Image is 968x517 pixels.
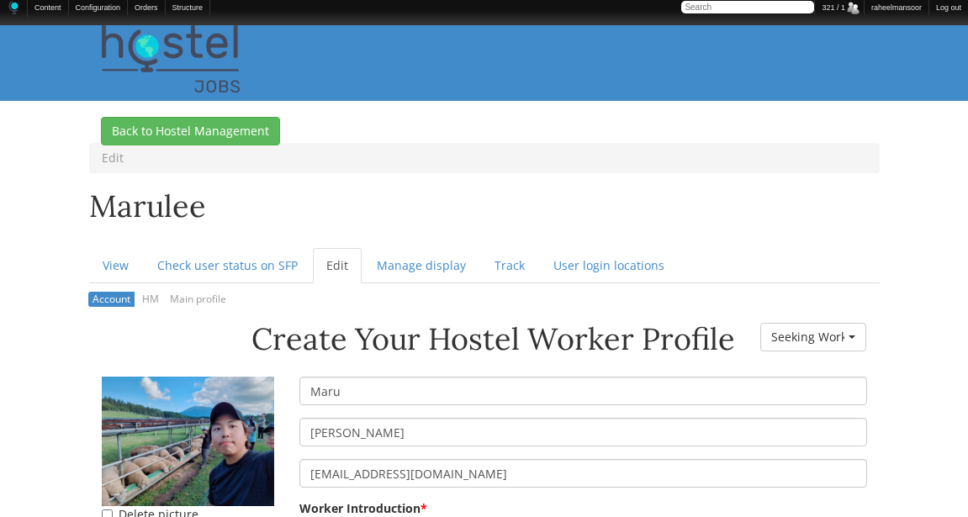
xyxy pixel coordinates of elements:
label: Worker Introduction [299,500,427,517]
span: Seeking Work [771,329,845,346]
a: Back to Hostel Management [101,117,280,145]
img: Home [7,1,20,14]
a: HM [137,292,163,308]
input: Worker First Name [299,377,867,405]
a: Edit [313,248,362,283]
a: View user profile. [102,432,274,448]
a: Manage display [363,248,479,283]
img: Home [102,25,241,92]
input: Search [681,1,814,13]
a: Main profile [166,292,231,308]
button: Seeking Work [760,323,867,351]
input: E-mail address * [299,459,867,488]
a: Check user status on SFP [144,248,311,283]
a: View [89,248,142,283]
a: Account [88,292,135,308]
a: User login locations [540,248,678,283]
img: Marulee's picture [102,377,274,506]
h1: Marulee [89,190,880,231]
input: Worker Last Name [299,418,867,446]
a: Track [481,248,538,283]
li: Edit [102,150,124,166]
h1: Create Your Hostel Worker Profile [102,323,735,356]
span: This field is required. [421,500,427,516]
